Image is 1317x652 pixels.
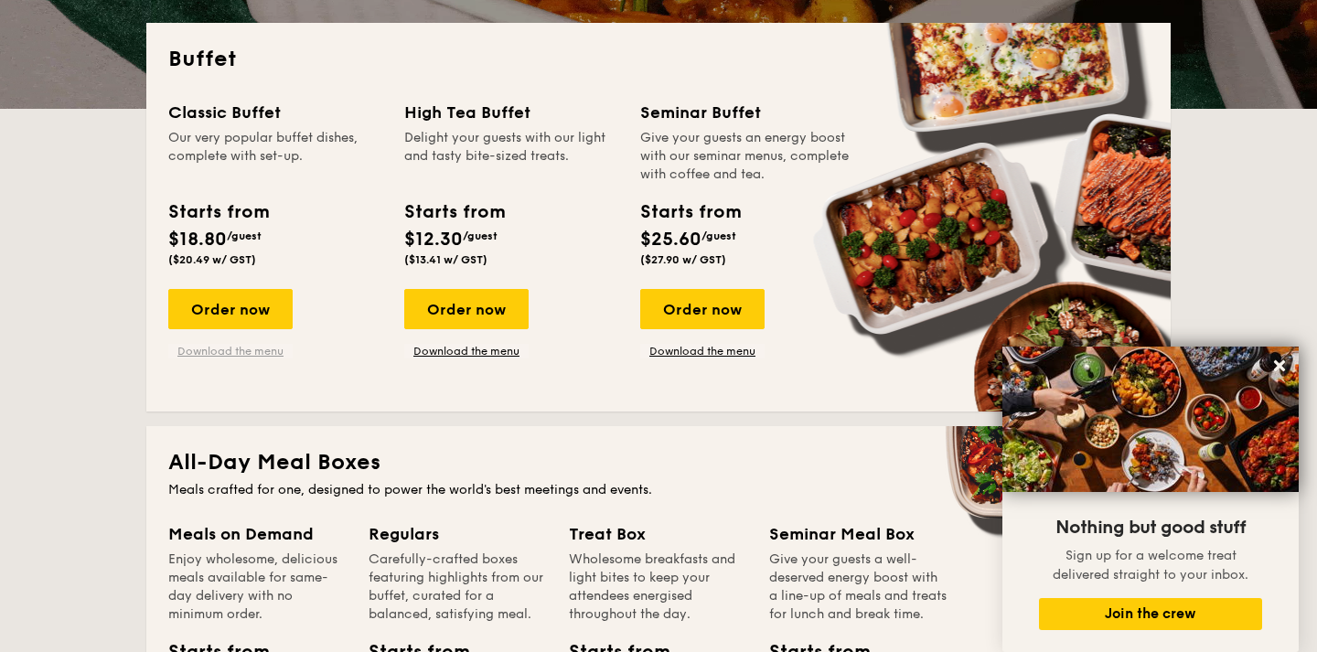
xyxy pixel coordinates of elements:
[404,253,487,266] span: ($13.41 w/ GST)
[369,521,547,547] div: Regulars
[404,198,504,226] div: Starts from
[640,198,740,226] div: Starts from
[1055,517,1246,539] span: Nothing but good stuff
[168,344,293,358] a: Download the menu
[701,230,736,242] span: /guest
[1053,548,1248,583] span: Sign up for a welcome treat delivered straight to your inbox.
[168,481,1149,499] div: Meals crafted for one, designed to power the world's best meetings and events.
[569,521,747,547] div: Treat Box
[404,129,618,184] div: Delight your guests with our light and tasty bite-sized treats.
[227,230,262,242] span: /guest
[769,550,948,624] div: Give your guests a well-deserved energy boost with a line-up of meals and treats for lunch and br...
[168,550,347,624] div: Enjoy wholesome, delicious meals available for same-day delivery with no minimum order.
[168,521,347,547] div: Meals on Demand
[404,289,529,329] div: Order now
[168,198,268,226] div: Starts from
[1039,598,1262,630] button: Join the crew
[640,253,726,266] span: ($27.90 w/ GST)
[640,344,765,358] a: Download the menu
[463,230,498,242] span: /guest
[168,129,382,184] div: Our very popular buffet dishes, complete with set-up.
[640,289,765,329] div: Order now
[369,550,547,624] div: Carefully-crafted boxes featuring highlights from our buffet, curated for a balanced, satisfying ...
[168,253,256,266] span: ($20.49 w/ GST)
[640,229,701,251] span: $25.60
[404,100,618,125] div: High Tea Buffet
[1002,347,1299,492] img: DSC07876-Edit02-Large.jpeg
[569,550,747,624] div: Wholesome breakfasts and light bites to keep your attendees energised throughout the day.
[404,229,463,251] span: $12.30
[404,344,529,358] a: Download the menu
[168,45,1149,74] h2: Buffet
[168,100,382,125] div: Classic Buffet
[640,100,854,125] div: Seminar Buffet
[1265,351,1294,380] button: Close
[168,229,227,251] span: $18.80
[168,448,1149,477] h2: All-Day Meal Boxes
[168,289,293,329] div: Order now
[769,521,948,547] div: Seminar Meal Box
[640,129,854,184] div: Give your guests an energy boost with our seminar menus, complete with coffee and tea.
